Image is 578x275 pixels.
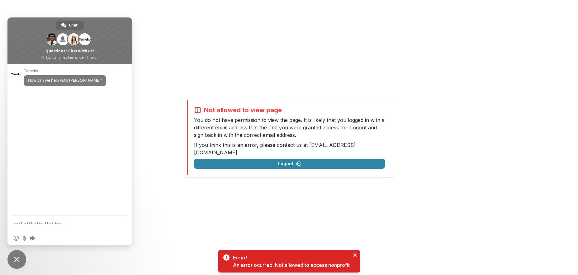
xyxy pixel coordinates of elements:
[24,69,106,73] span: Temelio
[56,21,84,30] a: Chat
[194,159,385,169] button: Logout
[14,216,113,231] textarea: Compose your message...
[194,141,385,156] p: If you think this is an error, please contact us at .
[30,236,35,241] span: Audio message
[14,236,19,241] span: Insert an emoji
[7,250,26,269] a: Close chat
[233,261,350,269] div: An error ocurred: Not allowed to access nonprofit
[194,116,385,139] p: You do not have permission to view the page. It is likely that you logged in with a different ema...
[69,21,78,30] span: Chat
[233,254,348,261] div: Error!
[22,236,27,241] span: Send a file
[204,106,282,114] h2: Not allowed to view page
[28,78,102,83] span: How can we help with [PERSON_NAME]?
[351,251,359,259] button: Close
